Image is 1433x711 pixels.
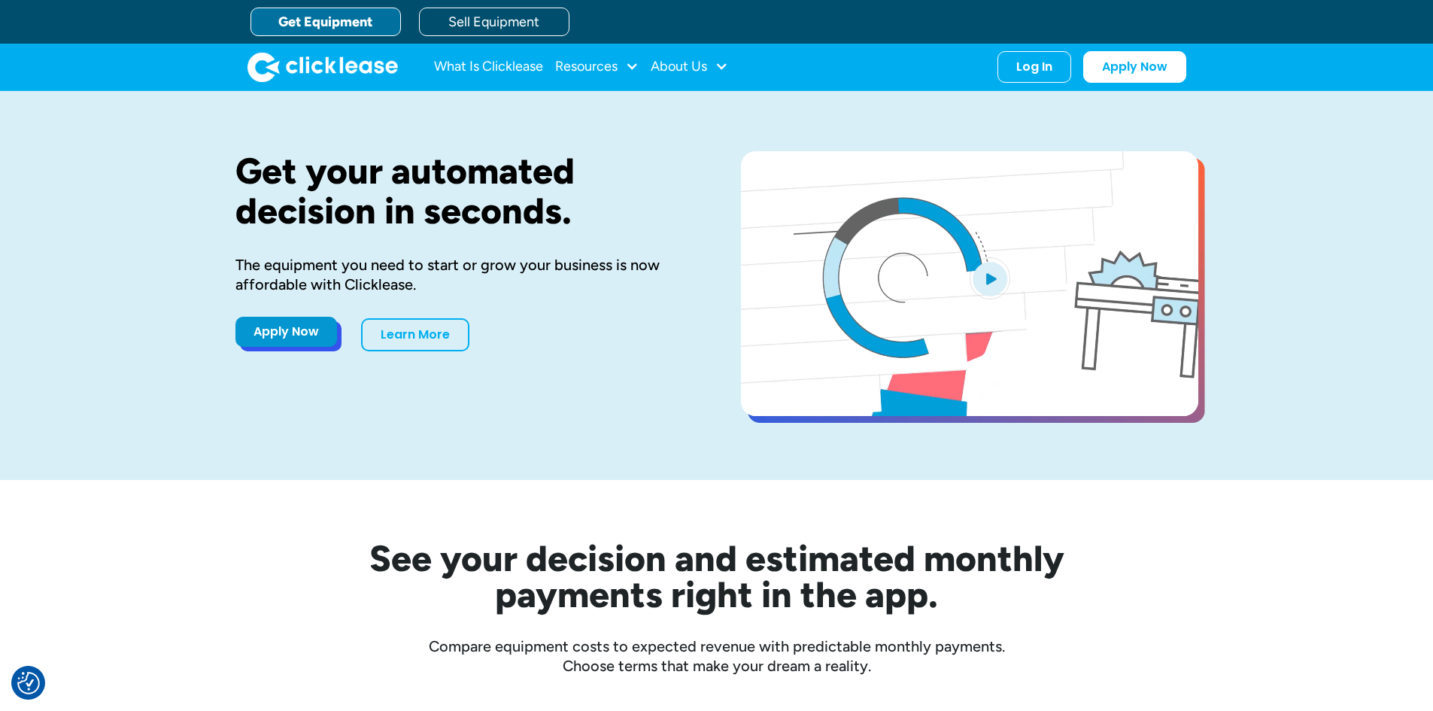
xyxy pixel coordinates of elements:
[235,317,337,347] a: Apply Now
[247,52,398,82] img: Clicklease logo
[434,52,543,82] a: What Is Clicklease
[235,151,693,231] h1: Get your automated decision in seconds.
[296,540,1138,612] h2: See your decision and estimated monthly payments right in the app.
[1083,51,1186,83] a: Apply Now
[235,637,1198,676] div: Compare equipment costs to expected revenue with predictable monthly payments. Choose terms that ...
[555,52,639,82] div: Resources
[250,8,401,36] a: Get Equipment
[651,52,728,82] div: About Us
[247,52,398,82] a: home
[970,257,1010,299] img: Blue play button logo on a light blue circular background
[741,151,1198,416] a: open lightbox
[17,672,40,694] img: Revisit consent button
[1016,59,1052,74] div: Log In
[361,318,469,351] a: Learn More
[419,8,569,36] a: Sell Equipment
[235,255,693,294] div: The equipment you need to start or grow your business is now affordable with Clicklease.
[17,672,40,694] button: Consent Preferences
